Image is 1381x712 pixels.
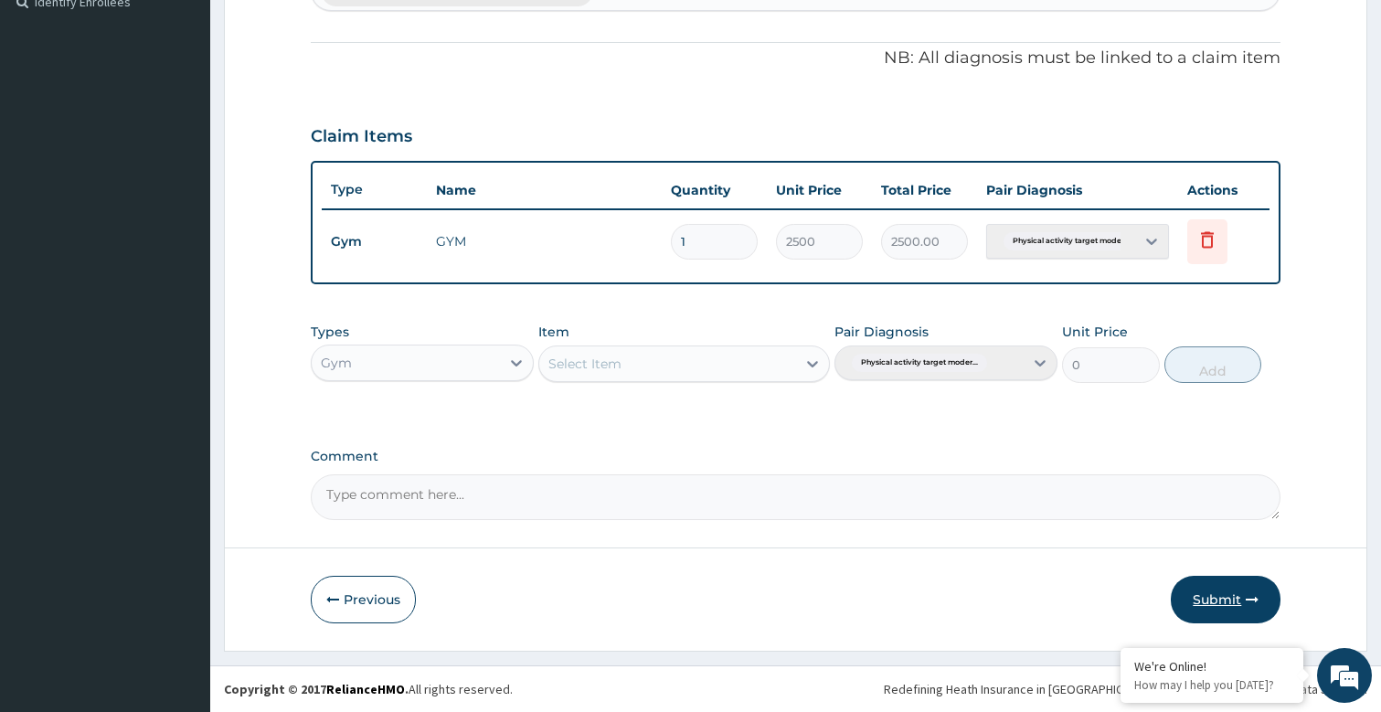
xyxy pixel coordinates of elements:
[321,354,352,372] div: Gym
[1134,677,1290,693] p: How may I help you today?
[311,47,1281,70] p: NB: All diagnosis must be linked to a claim item
[210,665,1381,712] footer: All rights reserved.
[977,172,1178,208] th: Pair Diagnosis
[427,172,663,208] th: Name
[662,172,767,208] th: Quantity
[300,9,344,53] div: Minimize live chat window
[1062,323,1128,341] label: Unit Price
[884,680,1367,698] div: Redefining Heath Insurance in [GEOGRAPHIC_DATA] using Telemedicine and Data Science!
[322,225,427,259] td: Gym
[1134,658,1290,675] div: We're Online!
[427,223,663,260] td: GYM
[322,173,427,207] th: Type
[538,323,569,341] label: Item
[95,102,307,126] div: Chat with us now
[872,172,977,208] th: Total Price
[311,449,1281,464] label: Comment
[548,355,621,373] div: Select Item
[834,323,929,341] label: Pair Diagnosis
[106,230,252,415] span: We're online!
[326,681,405,697] a: RelianceHMO
[224,681,409,697] strong: Copyright © 2017 .
[1178,172,1269,208] th: Actions
[1171,576,1280,623] button: Submit
[311,127,412,147] h3: Claim Items
[311,324,349,340] label: Types
[9,499,348,563] textarea: Type your message and hit 'Enter'
[767,172,872,208] th: Unit Price
[311,576,416,623] button: Previous
[34,91,74,137] img: d_794563401_company_1708531726252_794563401
[1164,346,1261,383] button: Add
